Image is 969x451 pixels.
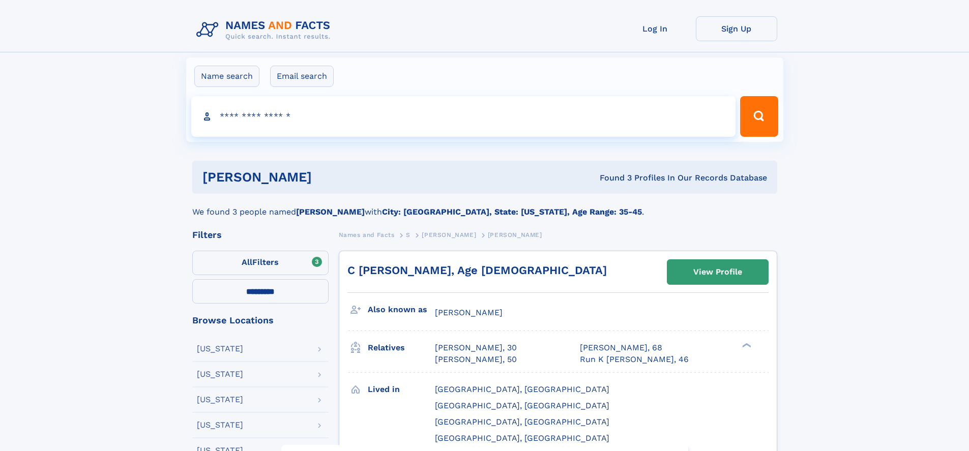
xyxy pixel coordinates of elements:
[339,228,395,241] a: Names and Facts
[422,228,476,241] a: [PERSON_NAME]
[368,339,435,356] h3: Relatives
[194,66,259,87] label: Name search
[296,207,365,217] b: [PERSON_NAME]
[435,342,517,353] a: [PERSON_NAME], 30
[197,396,243,404] div: [US_STATE]
[435,384,609,394] span: [GEOGRAPHIC_DATA], [GEOGRAPHIC_DATA]
[191,96,736,137] input: search input
[740,96,778,137] button: Search Button
[192,251,329,275] label: Filters
[197,421,243,429] div: [US_STATE]
[368,381,435,398] h3: Lived in
[202,171,456,184] h1: [PERSON_NAME]
[488,231,542,238] span: [PERSON_NAME]
[435,417,609,427] span: [GEOGRAPHIC_DATA], [GEOGRAPHIC_DATA]
[406,231,410,238] span: S
[192,194,777,218] div: We found 3 people named with .
[696,16,777,41] a: Sign Up
[197,370,243,378] div: [US_STATE]
[422,231,476,238] span: [PERSON_NAME]
[435,354,517,365] a: [PERSON_NAME], 50
[667,260,768,284] a: View Profile
[614,16,696,41] a: Log In
[382,207,642,217] b: City: [GEOGRAPHIC_DATA], State: [US_STATE], Age Range: 35-45
[406,228,410,241] a: S
[347,264,607,277] a: C [PERSON_NAME], Age [DEMOGRAPHIC_DATA]
[693,260,742,284] div: View Profile
[435,308,503,317] span: [PERSON_NAME]
[456,172,767,184] div: Found 3 Profiles In Our Records Database
[435,401,609,410] span: [GEOGRAPHIC_DATA], [GEOGRAPHIC_DATA]
[580,342,662,353] a: [PERSON_NAME], 68
[270,66,334,87] label: Email search
[435,433,609,443] span: [GEOGRAPHIC_DATA], [GEOGRAPHIC_DATA]
[368,301,435,318] h3: Also known as
[740,342,752,349] div: ❯
[197,345,243,353] div: [US_STATE]
[242,257,252,267] span: All
[580,354,689,365] a: Run K [PERSON_NAME], 46
[192,16,339,44] img: Logo Names and Facts
[192,316,329,325] div: Browse Locations
[192,230,329,239] div: Filters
